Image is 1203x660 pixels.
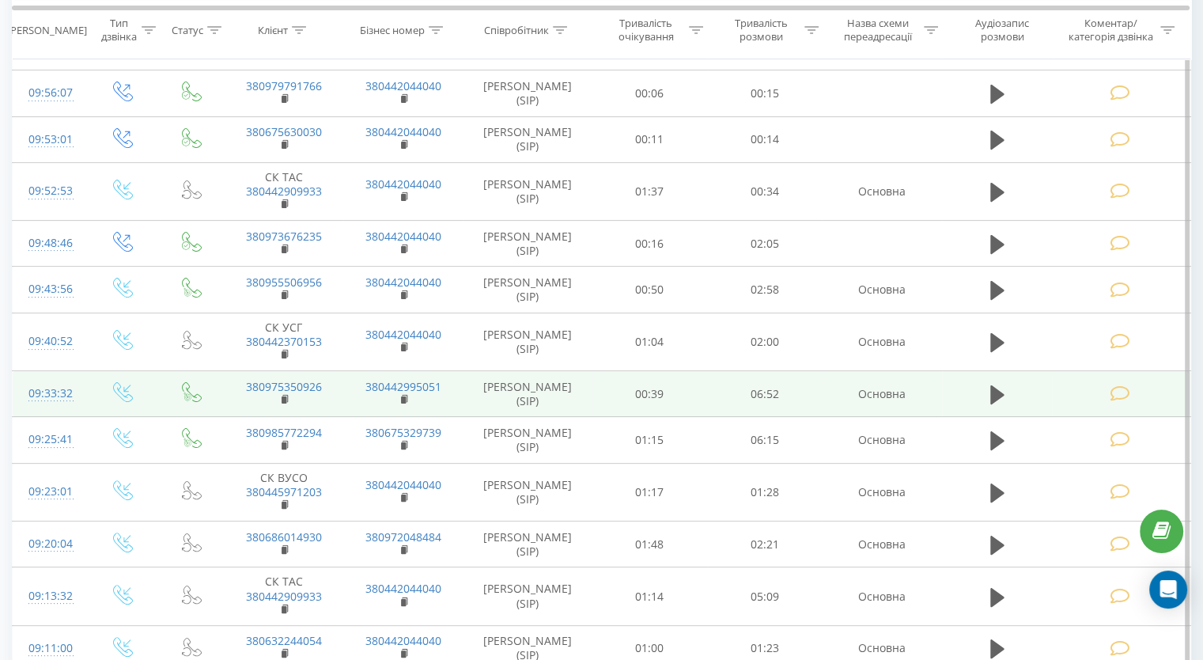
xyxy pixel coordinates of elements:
[246,229,322,244] a: 380973676235
[246,124,322,139] a: 380675630030
[246,184,322,199] a: 380442909933
[592,371,707,417] td: 00:39
[365,275,441,290] a: 380442044040
[365,229,441,244] a: 380442044040
[592,567,707,626] td: 01:14
[463,116,592,162] td: [PERSON_NAME] (SIP)
[463,371,592,417] td: [PERSON_NAME] (SIP)
[258,23,288,36] div: Клієнт
[707,567,822,626] td: 05:09
[365,379,441,394] a: 380442995051
[463,522,592,567] td: [PERSON_NAME] (SIP)
[246,484,322,499] a: 380445971203
[707,70,822,116] td: 00:15
[721,17,800,44] div: Тривалість розмови
[246,633,322,648] a: 380632244054
[7,23,87,36] div: [PERSON_NAME]
[607,17,686,44] div: Тривалість очікування
[246,275,322,290] a: 380955506956
[1149,571,1187,609] div: Open Intercom Messenger
[592,463,707,522] td: 01:17
[246,425,322,440] a: 380985772294
[28,176,70,207] div: 09:52:53
[822,463,941,522] td: Основна
[592,116,707,162] td: 00:11
[224,567,343,626] td: СК ТАС
[707,371,822,417] td: 06:52
[224,463,343,522] td: СК ВУСО
[463,221,592,267] td: [PERSON_NAME] (SIP)
[246,78,322,93] a: 380979791766
[822,371,941,417] td: Основна
[172,23,203,36] div: Статус
[707,463,822,522] td: 01:28
[707,116,822,162] td: 00:14
[365,633,441,648] a: 380442044040
[484,23,549,36] div: Співробітник
[365,477,441,492] a: 380442044040
[822,567,941,626] td: Основна
[365,176,441,192] a: 380442044040
[1064,17,1156,44] div: Коментар/категорія дзвінка
[822,417,941,463] td: Основна
[592,70,707,116] td: 00:06
[365,78,441,93] a: 380442044040
[707,313,822,371] td: 02:00
[246,529,322,544] a: 380686014930
[592,417,707,463] td: 01:15
[365,327,441,342] a: 380442044040
[365,124,441,139] a: 380442044040
[822,522,941,567] td: Основна
[365,581,441,596] a: 380442044040
[463,70,592,116] td: [PERSON_NAME] (SIP)
[707,162,822,221] td: 00:34
[822,267,941,313] td: Основна
[28,274,70,305] div: 09:43:56
[28,529,70,559] div: 09:20:04
[246,334,322,349] a: 380442370153
[463,162,592,221] td: [PERSON_NAME] (SIP)
[592,267,707,313] td: 00:50
[592,522,707,567] td: 01:48
[463,267,592,313] td: [PERSON_NAME] (SIP)
[28,378,70,409] div: 09:33:32
[100,17,137,44] div: Тип дзвінка
[707,267,822,313] td: 02:58
[365,425,441,440] a: 380675329739
[28,424,70,455] div: 09:25:41
[463,567,592,626] td: [PERSON_NAME] (SIP)
[224,313,343,371] td: СК УСГ
[224,162,343,221] td: СК ТАС
[246,589,322,604] a: 380442909933
[707,221,822,267] td: 02:05
[463,463,592,522] td: [PERSON_NAME] (SIP)
[463,313,592,371] td: [PERSON_NAME] (SIP)
[707,417,822,463] td: 06:15
[28,581,70,612] div: 09:13:32
[592,162,707,221] td: 01:37
[28,476,70,507] div: 09:23:01
[28,228,70,259] div: 09:48:46
[592,313,707,371] td: 01:04
[365,529,441,544] a: 380972048484
[956,17,1049,44] div: Аудіозапис розмови
[28,124,70,155] div: 09:53:01
[463,417,592,463] td: [PERSON_NAME] (SIP)
[707,522,822,567] td: 02:21
[360,23,425,36] div: Бізнес номер
[28,78,70,108] div: 09:56:07
[28,326,70,357] div: 09:40:52
[592,221,707,267] td: 00:16
[246,379,322,394] a: 380975350926
[822,313,941,371] td: Основна
[822,162,941,221] td: Основна
[837,17,920,44] div: Назва схеми переадресації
